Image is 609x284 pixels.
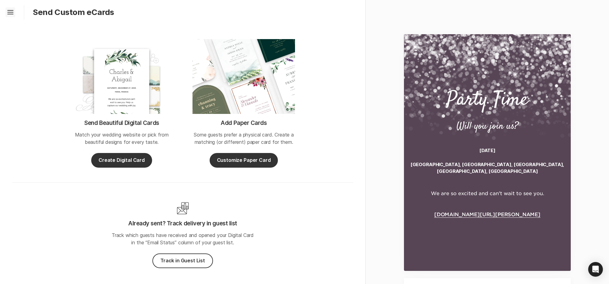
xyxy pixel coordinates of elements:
p: Match your wedding website or pick from beautiful designs for every taste. [70,131,173,146]
button: Create Digital Card [91,153,152,168]
p: Send Custom eCards [33,6,114,18]
p: Track which guests have received and opened your Digital Card in the “Email Status” column of you... [109,231,256,246]
button: Track in Guest List [152,253,213,268]
img: digital-invitations-charm.png [70,39,173,114]
img: paper-invitations-charm.png [192,39,295,114]
button: Customize Paper Card [210,153,278,168]
p: Send Beautiful Digital Cards [84,119,159,127]
p: Add Paper Cards [221,119,267,127]
div: Open Intercom Messenger [588,262,603,277]
p: Already sent? Track delivery in guest list [128,219,237,228]
p: Some guests prefer a physical card. Create a matching (or different) paper card for them. [192,131,295,146]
